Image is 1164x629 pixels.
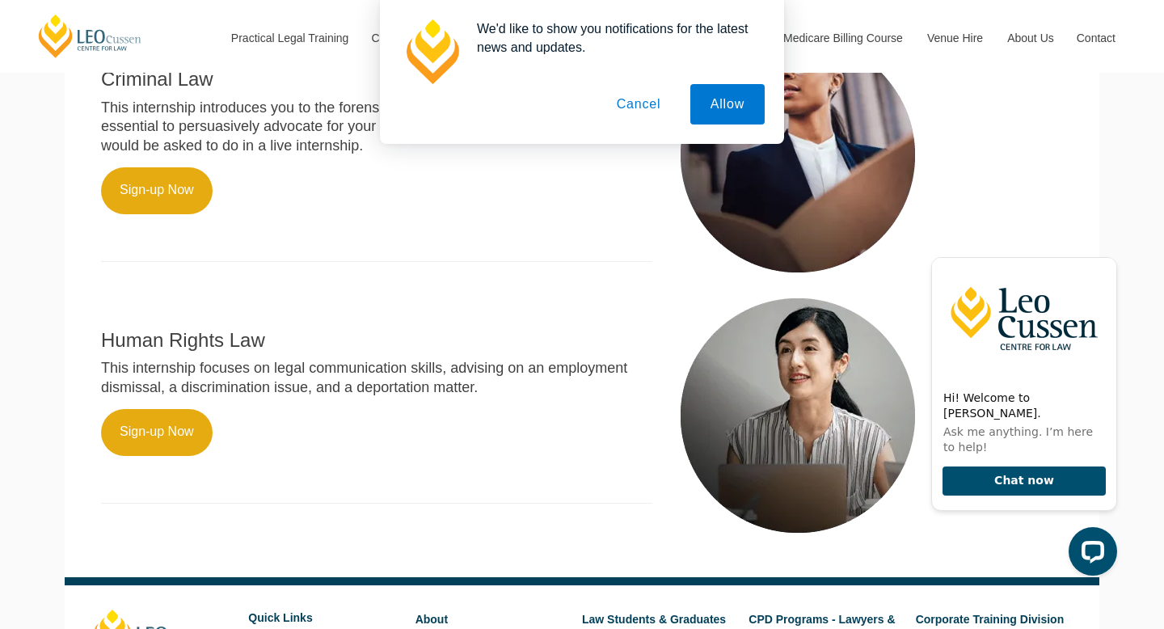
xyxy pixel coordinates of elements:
p: This internship focuses on legal communication skills, advising on an employment dismissal, a dis... [101,359,652,397]
a: About [415,613,448,626]
iframe: LiveChat chat widget [800,213,1124,589]
a: Sign-up Now [101,167,213,214]
a: Law Students & Graduates [582,613,726,626]
a: Corporate Training Division [916,613,1065,626]
button: Cancel [597,84,681,125]
h2: Human Rights Law [101,330,652,351]
img: notification icon [399,19,464,84]
button: Allow [690,84,765,125]
div: We'd like to show you notifications for the latest news and updates. [464,19,765,57]
a: Sign-up Now [101,409,213,456]
h6: Quick Links [248,612,403,624]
